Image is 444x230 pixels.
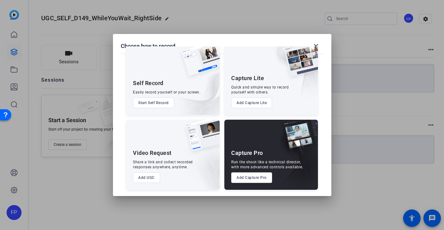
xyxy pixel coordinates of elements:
[231,85,289,95] div: Quick and simple way to record yourself with others.
[277,120,318,158] img: capture-pro.png
[312,42,320,50] mat-icon: close
[177,45,220,82] img: self-record.png
[231,74,264,82] div: Capture Lite
[165,58,220,115] img: embarkstudio-self-record.png
[279,45,318,83] img: capture-lite.png
[133,98,174,108] button: Start Self Record
[133,90,200,95] div: Easily record yourself or your screen.
[133,79,163,87] div: Self Record
[272,127,318,190] img: embarkstudio-capture-pro.png
[121,42,175,50] h1: Choose how to record
[262,45,318,107] img: embarkstudio-capture-lite.png
[231,149,263,157] div: Capture Pro
[231,160,303,170] div: Run the shoot like a technical director, with more advanced controls available.
[231,98,272,108] button: Add Capture Lite
[133,172,160,183] button: Add UGC
[183,139,220,190] img: embarkstudio-ugc-content.png
[231,172,272,183] button: Add Capture Pro
[133,149,172,157] div: Video Request
[133,160,193,170] div: Share a link and collect recorded responses anywhere, anytime.
[181,120,220,157] img: ugc-content.png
